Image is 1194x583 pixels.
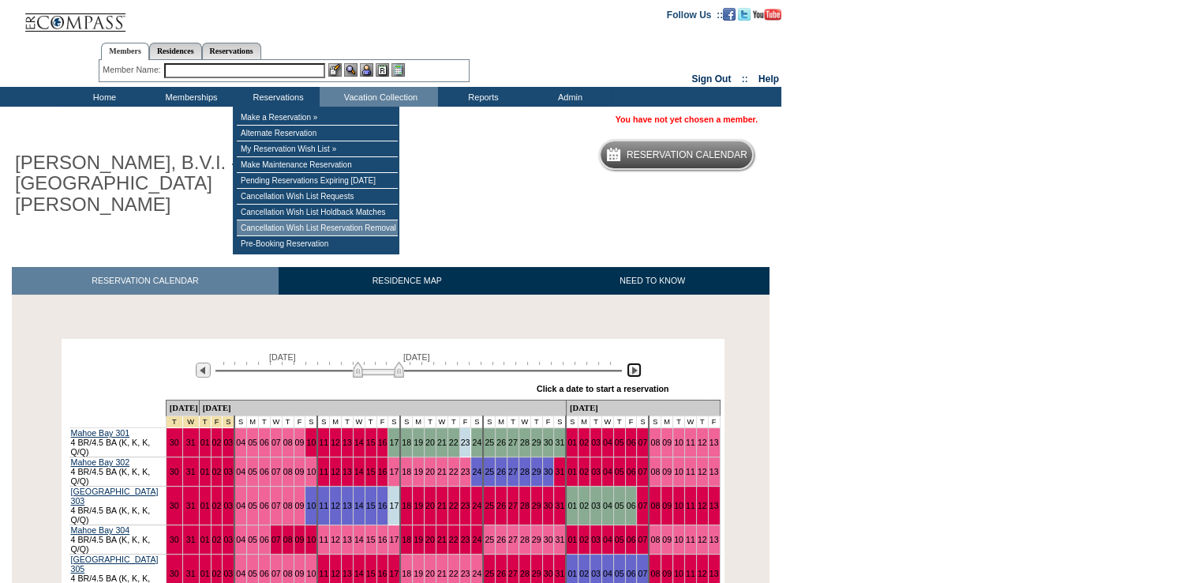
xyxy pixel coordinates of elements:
td: Reservations [233,87,320,107]
td: Pre-Booking Reservation [237,236,398,251]
a: 13 [709,467,719,476]
a: 15 [366,438,376,447]
a: 20 [425,535,435,544]
a: 31 [555,501,564,510]
td: Make Maintenance Reservation [237,157,398,173]
a: 24 [472,438,481,447]
a: 23 [461,438,470,447]
td: New Year's [211,416,223,428]
img: Become our fan on Facebook [723,8,735,21]
a: 15 [366,501,376,510]
a: 10 [306,535,316,544]
a: 02 [212,535,222,544]
a: 01 [567,501,577,510]
a: 08 [650,501,660,510]
a: 02 [579,569,589,578]
td: Home [59,87,146,107]
a: 09 [295,438,305,447]
a: 30 [170,535,179,544]
a: 11 [686,569,695,578]
a: 20 [425,467,435,476]
a: 12 [331,535,340,544]
a: 30 [544,535,553,544]
a: 25 [485,501,494,510]
a: 12 [698,438,707,447]
a: 11 [319,438,328,447]
img: b_edit.gif [328,63,342,77]
a: 30 [170,438,179,447]
a: 27 [508,501,518,510]
a: 15 [366,569,376,578]
a: 30 [544,467,553,476]
a: 07 [271,438,281,447]
a: 12 [698,467,707,476]
a: Become our fan on Facebook [723,9,735,18]
a: 04 [236,501,245,510]
a: 08 [650,569,660,578]
a: 04 [236,467,245,476]
a: 06 [260,501,269,510]
a: 08 [283,569,293,578]
a: 03 [223,467,233,476]
a: 12 [331,467,340,476]
a: 04 [603,438,612,447]
a: 01 [200,438,210,447]
a: 31 [555,438,564,447]
td: Follow Us :: [667,8,723,21]
img: View [344,63,357,77]
a: 30 [170,501,179,510]
a: 06 [627,569,636,578]
a: 31 [186,467,196,476]
a: 26 [496,501,506,510]
td: New Year's [199,416,211,428]
a: 28 [520,569,530,578]
a: 05 [248,438,257,447]
a: 28 [520,501,530,510]
a: 24 [472,569,481,578]
a: 03 [591,438,601,447]
a: 21 [437,467,447,476]
a: 02 [212,438,222,447]
a: 29 [532,535,541,544]
a: 16 [378,438,387,447]
td: W [353,416,365,428]
td: Cancellation Wish List Holdback Matches [237,205,398,220]
td: Cancellation Wish List Requests [237,189,398,205]
a: 09 [295,501,305,510]
a: 07 [271,535,281,544]
a: 02 [212,467,222,476]
div: Member Name: [103,63,163,77]
a: 13 [342,438,352,447]
a: 12 [698,569,707,578]
a: Reservations [202,43,261,59]
td: Alternate Reservation [237,126,398,141]
a: 31 [186,535,196,544]
a: 05 [615,535,624,544]
a: 16 [378,569,387,578]
a: Members [101,43,149,60]
a: Follow us on Twitter [738,9,750,18]
a: 07 [271,569,281,578]
a: 01 [200,501,210,510]
a: 20 [425,569,435,578]
a: 16 [378,535,387,544]
a: 21 [437,438,447,447]
td: F [294,416,305,428]
a: 30 [170,467,179,476]
a: 18 [402,569,411,578]
a: Mahoe Bay 304 [71,525,130,535]
a: 02 [579,501,589,510]
a: 18 [402,467,411,476]
a: 12 [698,535,707,544]
a: 06 [627,535,636,544]
img: Reservations [376,63,389,77]
a: Subscribe to our YouTube Channel [753,9,781,18]
a: 13 [342,501,352,510]
a: RESERVATION CALENDAR [12,267,279,295]
td: T [342,416,354,428]
a: 06 [627,467,636,476]
td: [DATE] [566,401,720,416]
td: W [270,416,282,428]
a: 06 [260,467,269,476]
a: 18 [402,535,411,544]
